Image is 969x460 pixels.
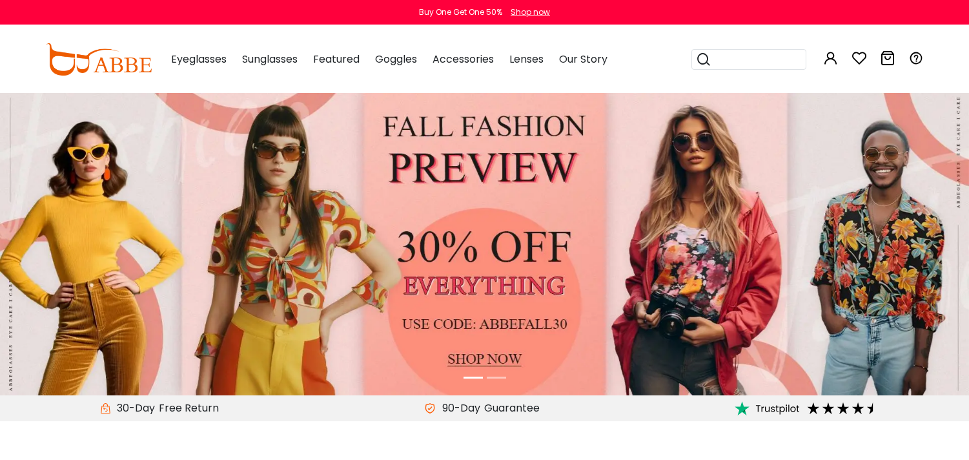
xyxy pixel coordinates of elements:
[559,52,607,67] span: Our Story
[242,52,298,67] span: Sunglasses
[509,52,544,67] span: Lenses
[46,43,152,76] img: abbeglasses.com
[313,52,360,67] span: Featured
[419,6,502,18] div: Buy One Get One 50%
[110,401,155,416] span: 30-Day
[511,6,550,18] div: Shop now
[433,52,494,67] span: Accessories
[436,401,480,416] span: 90-Day
[171,52,227,67] span: Eyeglasses
[375,52,417,67] span: Goggles
[480,401,544,416] div: Guarantee
[504,6,550,17] a: Shop now
[155,401,223,416] div: Free Return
